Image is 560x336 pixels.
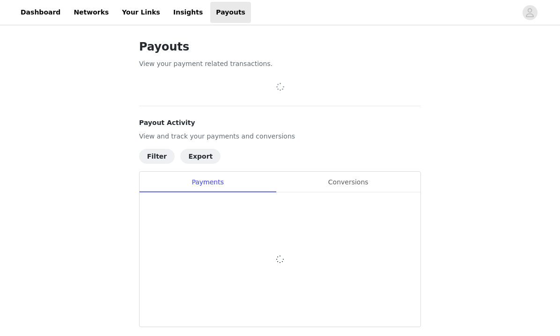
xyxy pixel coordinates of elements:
h4: Payout Activity [139,118,421,128]
a: Dashboard [15,2,66,23]
a: Networks [68,2,114,23]
a: Insights [168,2,208,23]
h1: Payouts [139,38,421,55]
a: Your Links [116,2,166,23]
p: View and track your payments and conversions [139,131,421,141]
a: Payouts [210,2,251,23]
div: avatar [525,5,534,20]
p: View your payment related transactions. [139,59,421,69]
button: Export [180,149,221,164]
div: Conversions [276,172,420,193]
div: Payments [140,172,276,193]
button: Filter [139,149,175,164]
